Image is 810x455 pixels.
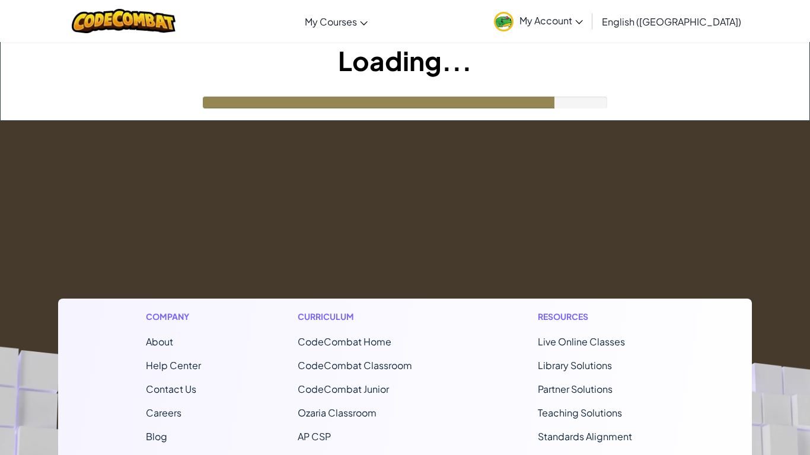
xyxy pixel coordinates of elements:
[298,335,391,348] span: CodeCombat Home
[299,5,374,37] a: My Courses
[146,430,167,443] a: Blog
[298,383,389,395] a: CodeCombat Junior
[596,5,747,37] a: English ([GEOGRAPHIC_DATA])
[538,335,625,348] a: Live Online Classes
[538,383,613,395] a: Partner Solutions
[298,430,331,443] a: AP CSP
[538,430,632,443] a: Standards Alignment
[146,310,201,323] h1: Company
[72,9,176,33] img: CodeCombat logo
[538,310,664,323] h1: Resources
[146,335,173,348] a: About
[494,12,514,31] img: avatar
[305,15,357,28] span: My Courses
[488,2,589,40] a: My Account
[298,406,377,419] a: Ozaria Classroom
[146,359,201,371] a: Help Center
[298,310,441,323] h1: Curriculum
[1,42,809,79] h1: Loading...
[538,359,612,371] a: Library Solutions
[519,14,583,27] span: My Account
[538,406,622,419] a: Teaching Solutions
[146,383,196,395] span: Contact Us
[298,359,412,371] a: CodeCombat Classroom
[146,406,181,419] a: Careers
[602,15,741,28] span: English ([GEOGRAPHIC_DATA])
